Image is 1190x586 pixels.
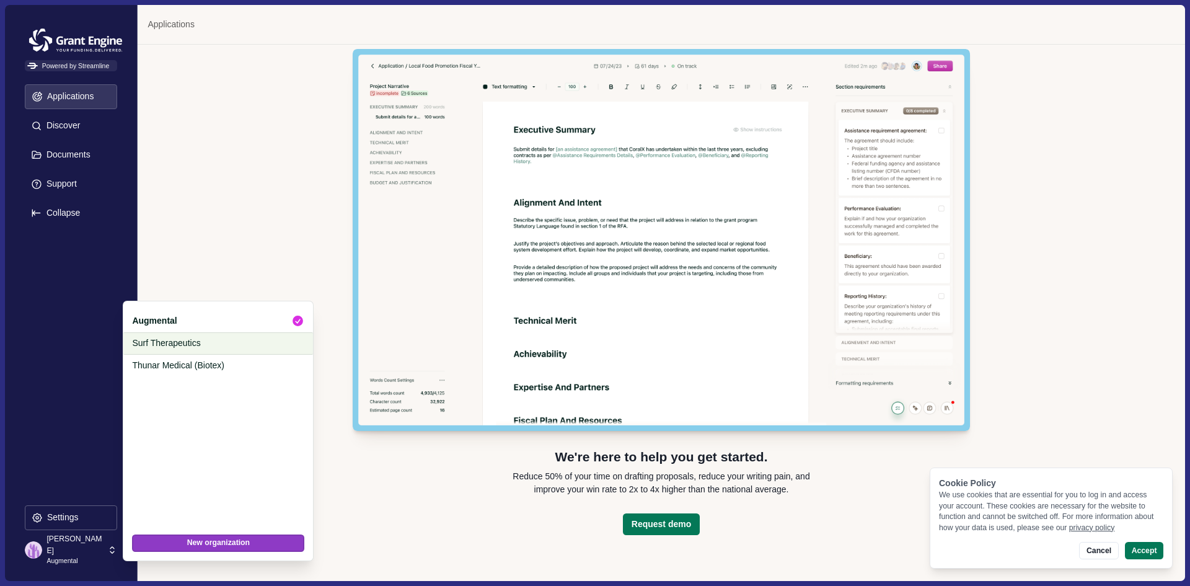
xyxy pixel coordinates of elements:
[46,533,104,556] p: [PERSON_NAME]
[132,337,300,350] p: Surf Therapeutics
[25,113,117,138] button: Discover
[25,84,117,109] button: Applications
[506,470,816,496] p: Reduce 50% of your time on drafting proposals, reduce your writing pain, and improve your win rat...
[43,91,94,102] p: Applications
[42,120,80,131] p: Discover
[623,513,700,535] button: Request demo
[42,208,80,218] p: Collapse
[25,541,42,559] img: profile picture
[42,149,90,160] p: Documents
[132,314,283,327] p: Augmental
[25,25,117,38] a: Grantengine Logo
[25,172,117,197] button: Support
[939,478,996,488] span: Cookie Policy
[132,535,304,552] button: New organization
[25,505,117,530] button: Settings
[555,448,767,466] p: We're here to help you get started.
[1069,523,1115,532] a: privacy policy
[43,512,79,523] p: Settings
[353,49,970,431] img: Streamline Editor Demo
[132,359,300,372] p: Thunar Medical (Biotex)
[1079,542,1118,559] button: Cancel
[25,505,117,535] a: Settings
[25,201,117,226] button: Expand
[42,179,77,189] p: Support
[1125,542,1163,559] button: Accept
[939,490,1163,533] div: We use cookies that are essential for you to log in and access your account. These cookies are ne...
[25,143,117,167] button: Documents
[27,63,38,69] img: Powered by Streamline Logo
[46,556,104,566] p: Augmental
[25,25,126,56] img: Grantengine Logo
[25,60,117,71] span: Powered by Streamline
[148,18,195,31] a: Applications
